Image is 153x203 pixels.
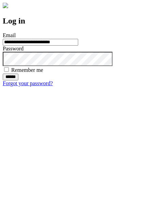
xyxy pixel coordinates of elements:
[3,46,23,51] label: Password
[3,16,150,26] h2: Log in
[3,32,16,38] label: Email
[3,3,8,8] img: logo-4e3dc11c47720685a147b03b5a06dd966a58ff35d612b21f08c02c0306f2b779.png
[3,80,53,86] a: Forgot your password?
[11,67,43,73] label: Remember me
